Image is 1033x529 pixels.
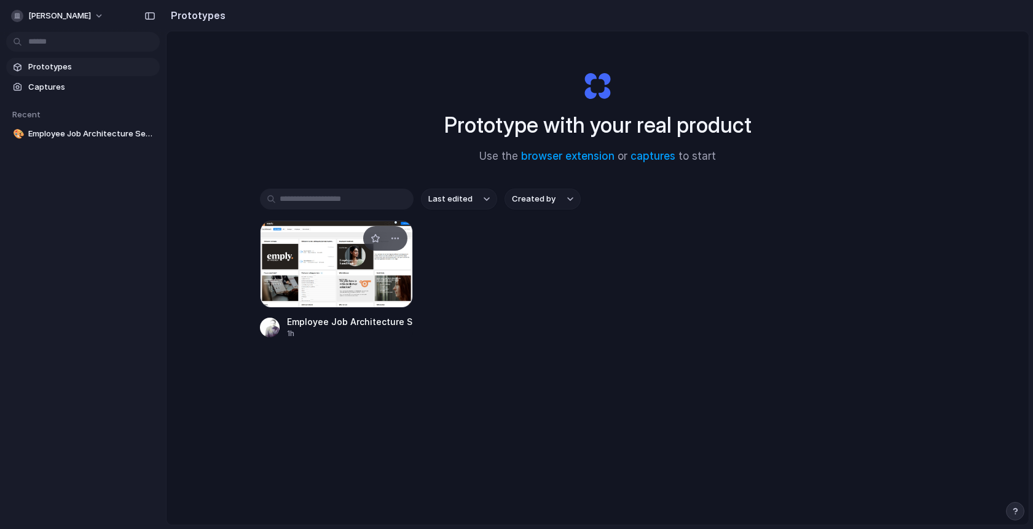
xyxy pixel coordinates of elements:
button: Last edited [421,189,497,210]
h2: Prototypes [166,8,226,23]
span: Prototypes [28,61,155,73]
span: Captures [28,81,155,93]
a: 🎨Employee Job Architecture Setup [6,125,160,143]
button: Created by [505,189,581,210]
button: [PERSON_NAME] [6,6,110,26]
a: Prototypes [6,58,160,76]
span: Last edited [428,193,473,205]
span: Use the or to start [479,149,716,165]
div: 1h [287,328,414,339]
div: Employee Job Architecture Setup [287,315,414,328]
div: 🎨 [13,127,22,141]
button: 🎨 [11,128,23,140]
span: Recent [12,109,41,119]
a: browser extension [521,150,615,162]
span: Employee Job Architecture Setup [28,128,155,140]
span: [PERSON_NAME] [28,10,91,22]
a: Captures [6,78,160,96]
h1: Prototype with your real product [444,109,752,141]
a: captures [630,150,675,162]
a: Employee Job Architecture SetupEmployee Job Architecture Setup1h [260,221,414,339]
span: Created by [512,193,556,205]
